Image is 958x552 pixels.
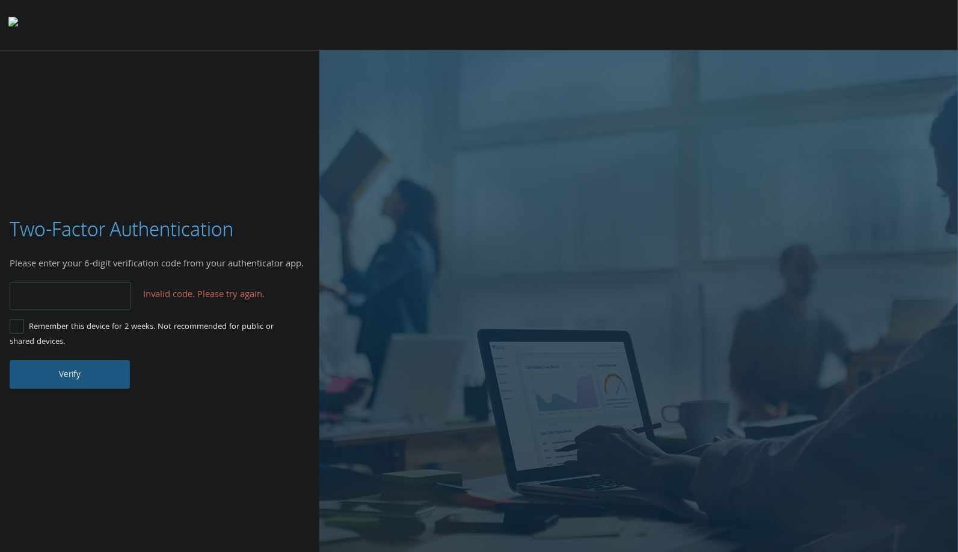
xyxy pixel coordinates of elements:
[10,360,130,389] button: Verify
[10,216,233,243] h3: Two-Factor Authentication
[10,320,300,350] label: Remember this device for 2 weeks. Not recommended for public or shared devices.
[143,288,265,304] span: Invalid code. Please try again.
[8,13,18,37] img: todyl-logo-dark.svg
[10,257,310,273] div: Please enter your 6-digit verification code from your authenticator app.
